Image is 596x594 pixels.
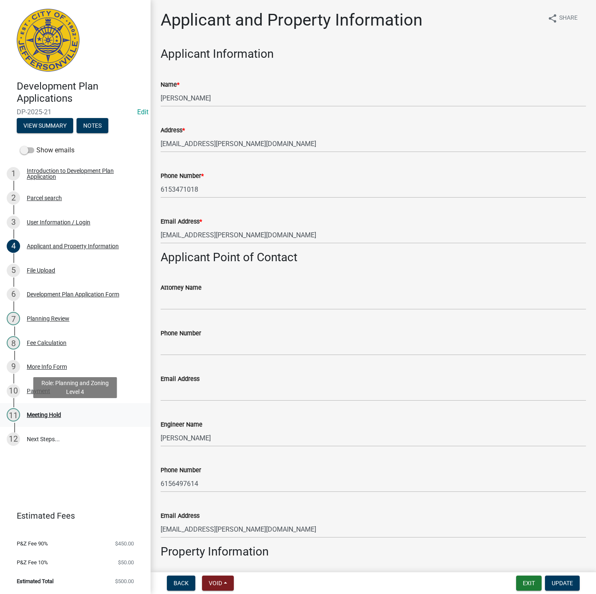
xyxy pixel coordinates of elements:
span: $450.00 [115,541,134,546]
div: Parcel search [27,195,62,201]
label: Email Address [161,219,202,225]
label: Phone Number [161,468,201,473]
div: Development Plan Application Form [27,291,119,297]
span: P&Z Fee 90% [17,541,48,546]
label: Phone Number [161,173,204,179]
div: Applicant and Property Information [27,243,119,249]
div: 8 [7,336,20,350]
label: Engineer Name [161,422,202,428]
span: Share [559,13,578,23]
span: Back [174,580,189,586]
div: 1 [7,167,20,180]
div: Payment [27,388,50,394]
button: View Summary [17,118,73,133]
label: Phone Number [161,331,201,337]
label: Name [161,82,179,88]
button: Notes [77,118,108,133]
label: Attorney Name [161,285,202,291]
h3: Applicant Point of Contact [161,250,586,265]
span: Void [209,580,222,586]
div: 3 [7,216,20,229]
button: shareShare [541,10,584,26]
label: Email Address [161,376,200,382]
button: Exit [516,576,542,591]
button: Back [167,576,195,591]
img: City of Jeffersonville, Indiana [17,9,79,72]
div: 12 [7,432,20,446]
button: Update [545,576,580,591]
span: Estimated Total [17,579,54,584]
wm-modal-confirm: Edit Application Number [137,108,148,116]
a: Estimated Fees [7,507,137,524]
h3: Property Information [161,545,586,559]
span: P&Z Fee 10% [17,560,48,565]
button: Void [202,576,234,591]
div: 10 [7,384,20,398]
div: 6 [7,288,20,301]
span: Update [552,580,573,586]
h1: Applicant and Property Information [161,10,422,30]
div: 4 [7,239,20,253]
wm-modal-confirm: Notes [77,123,108,129]
div: 7 [7,312,20,325]
div: Role: Planning and Zoning Level 4 [33,377,117,398]
div: 11 [7,408,20,422]
a: Edit [137,108,148,116]
span: $50.00 [118,560,134,565]
h4: Development Plan Applications [17,80,144,105]
label: Show emails [20,145,74,155]
div: 2 [7,191,20,205]
label: Address [161,128,185,134]
div: File Upload [27,267,55,273]
div: 5 [7,264,20,277]
span: DP-2025-21 [17,108,134,116]
i: share [547,13,558,23]
label: Email Address [161,513,200,519]
div: User Information / Login [27,219,90,225]
wm-modal-confirm: Summary [17,123,73,129]
div: 9 [7,360,20,373]
div: Meeting Hold [27,412,61,418]
span: $500.00 [115,579,134,584]
div: Planning Review [27,316,69,321]
div: Fee Calculation [27,340,67,346]
div: Introduction to Development Plan Application [27,168,137,180]
h3: Applicant Information [161,47,586,61]
div: More Info Form [27,364,67,370]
